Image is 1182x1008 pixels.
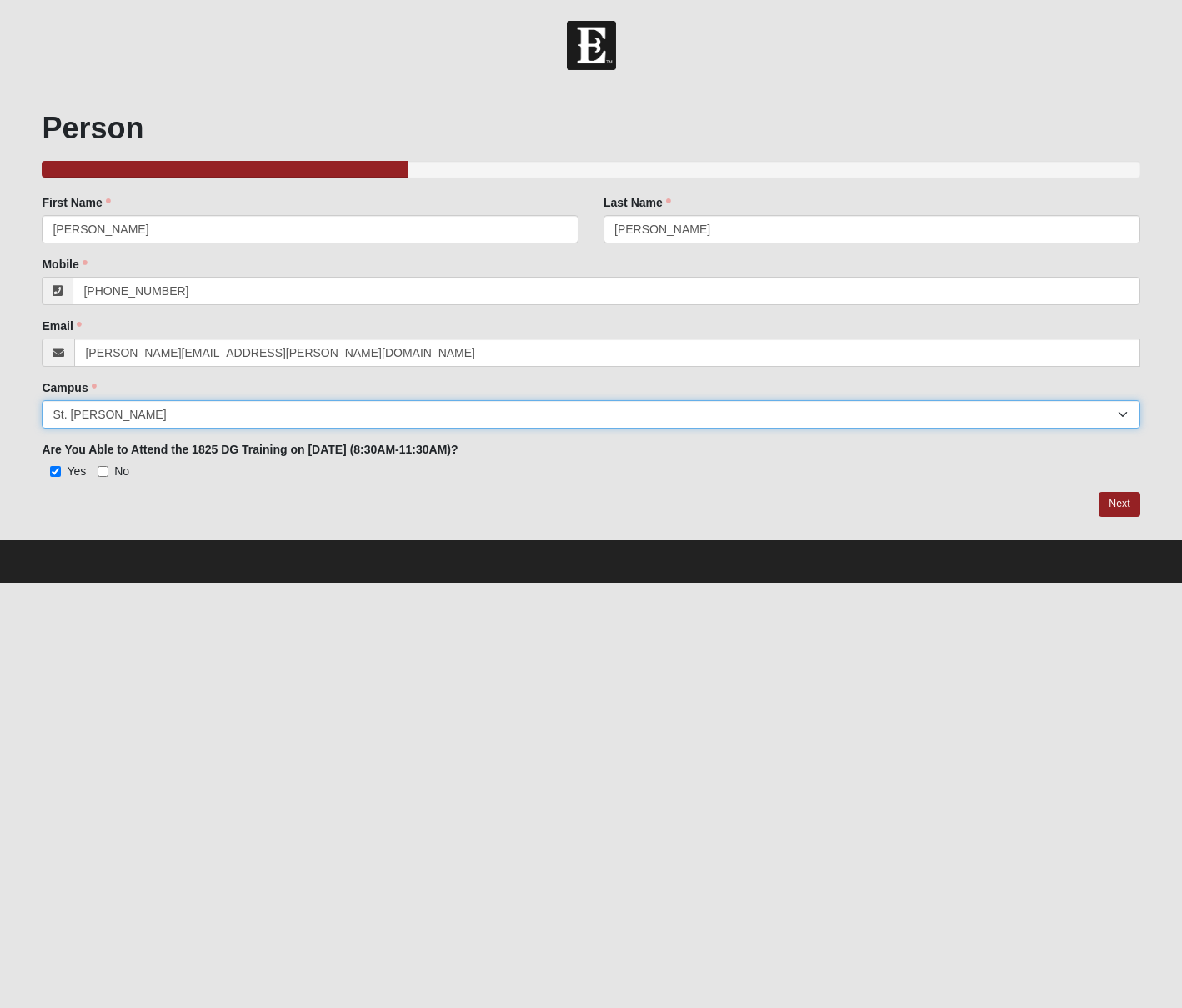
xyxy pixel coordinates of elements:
input: No [98,466,108,477]
label: First Name [42,194,110,211]
input: Yes [50,466,61,477]
h1: Person [42,110,1139,146]
label: Mobile [42,256,87,273]
label: Are You Able to Attend the 1825 DG Training on [DATE] (8:30AM-11:30AM)? [42,441,458,458]
span: No [114,464,129,478]
img: Church of Eleven22 Logo [567,21,616,70]
label: Last Name [604,194,671,211]
label: Campus [42,379,96,396]
label: Email [42,318,81,334]
span: Yes [67,464,86,478]
a: Next [1099,492,1139,516]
